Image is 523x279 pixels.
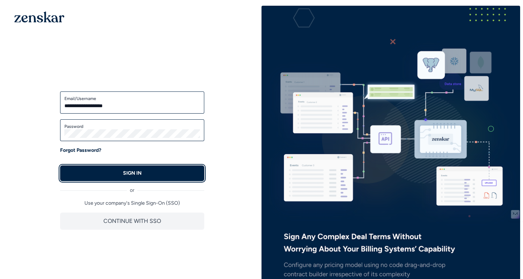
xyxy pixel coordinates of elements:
[123,170,142,177] p: SIGN IN
[60,181,204,194] div: or
[60,213,204,230] button: CONTINUE WITH SSO
[60,165,204,181] button: SIGN IN
[60,147,101,154] a: Forgot Password?
[60,200,204,207] p: Use your company's Single Sign-On (SSO)
[64,96,200,101] label: Email/Username
[14,11,64,23] img: 1OGAJ2xQqyY4LXKgY66KYq0eOWRCkrZdAb3gUhuVAqdWPZE9SRJmCz+oDMSn4zDLXe31Ii730ItAGKgCKgCCgCikA4Av8PJUP...
[64,124,200,129] label: Password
